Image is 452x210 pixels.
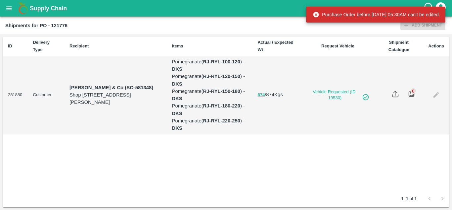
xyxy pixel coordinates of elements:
[69,85,153,90] strong: [PERSON_NAME] & Co (SO-581348)
[388,40,409,52] b: Shipment Catalogue
[172,73,247,88] p: Pomegranate ( ) -
[172,43,183,48] b: Items
[33,40,50,52] b: Delivery Type
[428,43,444,48] b: Actions
[172,88,247,103] p: Pomegranate ( ) -
[257,40,293,52] b: Actual / Expected Wt
[203,103,240,108] b: RJ-RYL-180-220
[257,91,265,99] button: 874
[30,5,67,12] b: Supply Chain
[3,56,27,134] td: 281880
[172,66,182,72] strong: DKS
[401,196,417,202] p: 1–1 of 1
[172,125,182,131] strong: DKS
[306,89,369,101] a: Vehicle Requested (ID -19530)
[5,23,68,28] b: Shipments for PO - 121776
[172,111,182,116] strong: DKS
[313,9,440,21] div: Purchase Order before [DATE] 05:30AM can't be edited.
[172,102,247,117] p: Pomegranate ( ) -
[69,91,161,106] p: Shop [STREET_ADDRESS][PERSON_NAME]
[203,74,240,79] b: RJ-RYL-120-150
[30,4,423,13] a: Supply Chain
[408,91,415,98] img: preview
[392,91,399,98] img: share
[257,91,295,99] p: / 874 Kgs
[203,59,240,64] b: RJ-RYL-100-120
[172,117,247,132] p: Pomegranate ( ) -
[27,56,64,134] td: Customer
[321,43,354,48] b: Request Vehicle
[17,2,30,15] img: logo
[172,96,182,101] strong: DKS
[172,58,247,73] p: Pomegranate ( ) -
[203,118,240,123] b: RJ-RYL-220-250
[172,81,182,87] strong: DKS
[411,88,416,94] div: 0
[1,1,17,16] button: open drawer
[69,43,89,48] b: Recipient
[423,2,435,14] div: customer-support
[435,1,447,15] div: account of current user
[8,43,12,48] b: ID
[203,89,240,94] b: RJ-RYL-150-180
